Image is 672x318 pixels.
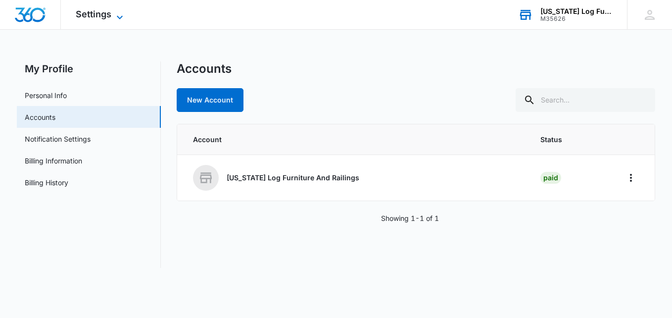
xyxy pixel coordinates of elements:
p: Showing 1-1 of 1 [381,213,439,223]
button: Home [623,170,639,186]
span: Settings [76,9,111,19]
p: [US_STATE] Log Furniture And Railings [227,173,359,183]
a: Notification Settings [25,134,91,144]
a: Personal Info [25,90,67,101]
span: Account [193,134,517,145]
div: account name [540,7,613,15]
input: Search... [516,88,655,112]
a: Accounts [25,112,55,122]
h2: My Profile [17,61,161,76]
a: New Account [177,88,243,112]
h1: Accounts [177,61,232,76]
div: account id [540,15,613,22]
a: Billing Information [25,156,82,166]
a: Billing History [25,177,68,188]
span: Status [540,134,599,145]
div: Paid [540,172,561,184]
